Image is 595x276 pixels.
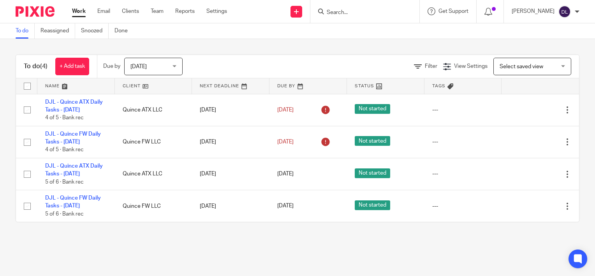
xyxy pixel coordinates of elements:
p: Due by [103,62,120,70]
span: [DATE] [277,171,294,177]
a: Clients [122,7,139,15]
span: [DATE] [277,203,294,209]
a: Reports [175,7,195,15]
a: Settings [206,7,227,15]
div: --- [432,138,494,146]
td: [DATE] [192,94,269,126]
td: [DATE] [192,190,269,222]
span: View Settings [454,64,488,69]
td: Quince FW LLC [115,190,192,222]
h1: To do [24,62,48,71]
span: 5 of 6 · Bank rec [45,211,84,217]
a: Email [97,7,110,15]
img: Pixie [16,6,55,17]
span: 4 of 5 · Bank rec [45,115,84,120]
span: Tags [432,84,445,88]
span: [DATE] [130,64,147,69]
a: DJL - Quince FW Daily Tasks - [DATE] [45,195,101,209]
span: 4 of 5 · Bank rec [45,147,84,153]
a: Done [114,23,134,39]
a: DJL - Quince ATX Daily Tasks - [DATE] [45,99,103,113]
a: Reassigned [40,23,75,39]
span: [DATE] [277,139,294,145]
span: Not started [355,136,390,146]
td: Quince FW LLC [115,126,192,158]
td: Quince ATX LLC [115,158,192,190]
td: [DATE] [192,158,269,190]
span: Not started [355,104,390,114]
a: Work [72,7,86,15]
span: Select saved view [500,64,543,69]
a: Snoozed [81,23,109,39]
td: [DATE] [192,126,269,158]
img: svg%3E [558,5,571,18]
span: (4) [40,63,48,69]
div: --- [432,170,494,178]
span: 5 of 6 · Bank rec [45,179,84,185]
a: To do [16,23,35,39]
td: Quince ATX LLC [115,94,192,126]
a: + Add task [55,58,89,75]
a: Team [151,7,164,15]
div: --- [432,202,494,210]
span: Not started [355,168,390,178]
div: --- [432,106,494,114]
a: DJL - Quince ATX Daily Tasks - [DATE] [45,163,103,177]
p: [PERSON_NAME] [512,7,555,15]
span: Get Support [438,9,468,14]
a: DJL - Quince FW Daily Tasks - [DATE] [45,131,101,145]
span: Not started [355,200,390,210]
span: [DATE] [277,107,294,113]
input: Search [326,9,396,16]
span: Filter [425,64,437,69]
